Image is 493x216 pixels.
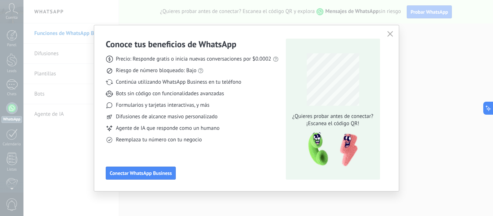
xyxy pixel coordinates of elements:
[116,125,219,132] span: Agente de IA que responde como un humano
[302,130,359,169] img: qr-pic-1x.png
[116,79,241,86] span: Continúa utilizando WhatsApp Business en tu teléfono
[116,67,196,74] span: Riesgo de número bloqueado: Bajo
[110,171,172,176] span: Conectar WhatsApp Business
[290,120,375,127] span: ¡Escanea el código QR!
[116,136,202,144] span: Reemplaza tu número con tu negocio
[116,102,209,109] span: Formularios y tarjetas interactivas, y más
[290,113,375,120] span: ¿Quieres probar antes de conectar?
[116,90,224,97] span: Bots sin código con funcionalidades avanzadas
[116,113,218,120] span: Difusiones de alcance masivo personalizado
[106,167,176,180] button: Conectar WhatsApp Business
[116,56,271,63] span: Precio: Responde gratis o inicia nuevas conversaciones por $0.0002
[106,39,236,50] h3: Conoce tus beneficios de WhatsApp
